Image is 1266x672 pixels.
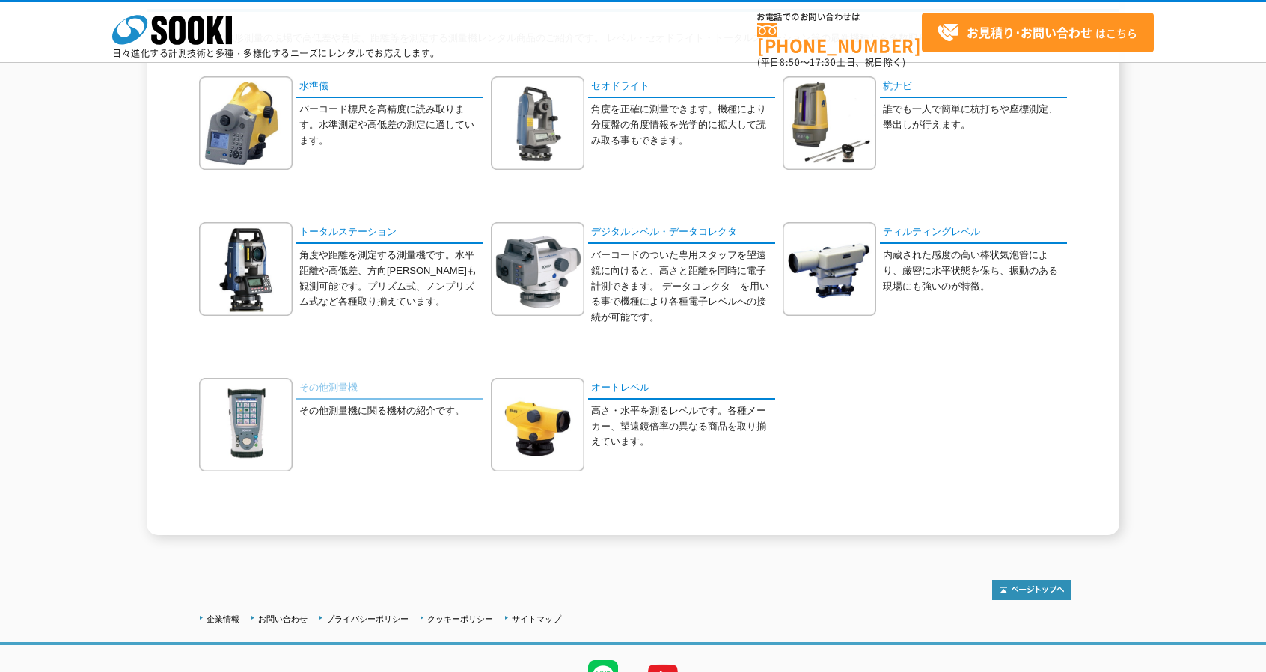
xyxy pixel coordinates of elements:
span: 8:50 [780,55,801,69]
a: お問い合わせ [258,614,308,623]
span: お電話でのお問い合わせは [757,13,922,22]
p: 角度を正確に測量できます。機種により分度盤の角度情報を光学的に拡大して読み取る事もできます。 [591,102,775,148]
p: 誰でも一人で簡単に杭打ちや座標測定、墨出しが行えます。 [883,102,1067,133]
img: ティルティングレベル [783,222,876,316]
span: はこちら [937,22,1137,44]
a: 水準儀 [296,76,483,98]
a: その他測量機 [296,378,483,400]
span: 17:30 [810,55,837,69]
a: サイトマップ [512,614,561,623]
strong: お見積り･お問い合わせ [967,23,1092,41]
img: 杭ナビ [783,76,876,170]
a: トータルステーション [296,222,483,244]
img: トータルステーション [199,222,293,316]
p: バーコードのついた専用スタッフを望遠鏡に向けると、高さと距離を同時に電子計測できます。 データコレクタ―を用いる事で機種により各種電子レベルへの接続が可能です。 [591,248,775,326]
p: バーコード標尺を高精度に読み取ります。水準測定や高低差の測定に適しています。 [299,102,483,148]
img: その他測量機 [199,378,293,471]
a: デジタルレベル・データコレクタ [588,222,775,244]
a: プライバシーポリシー [326,614,409,623]
p: 日々進化する計測技術と多種・多様化するニーズにレンタルでお応えします。 [112,49,440,58]
a: 企業情報 [207,614,239,623]
p: 高さ・水平を測るレベルです。各種メーカー、望遠鏡倍率の異なる商品を取り揃えています。 [591,403,775,450]
img: オートレベル [491,378,584,471]
a: 杭ナビ [880,76,1067,98]
a: お見積り･お問い合わせはこちら [922,13,1154,52]
a: クッキーポリシー [427,614,493,623]
a: ティルティングレベル [880,222,1067,244]
span: (平日 ～ 土日、祝日除く) [757,55,905,69]
a: [PHONE_NUMBER] [757,23,922,54]
p: その他測量機に関る機材の紹介です。 [299,403,483,419]
a: オートレベル [588,378,775,400]
img: デジタルレベル・データコレクタ [491,222,584,316]
p: 内蔵された感度の高い棒状気泡管により、厳密に水平状態を保ち、振動のある現場にも強いのが特徴。 [883,248,1067,294]
a: セオドライト [588,76,775,98]
img: 水準儀 [199,76,293,170]
img: トップページへ [992,580,1071,600]
img: セオドライト [491,76,584,170]
p: 角度や距離を測定する測量機です。水平距離や高低差、方向[PERSON_NAME]も観測可能です。プリズム式、ノンプリズム式など各種取り揃えています。 [299,248,483,310]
